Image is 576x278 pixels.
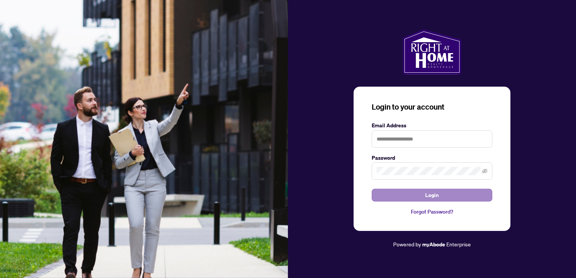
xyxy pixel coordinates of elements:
img: ma-logo [403,29,461,75]
span: Enterprise [446,241,471,247]
span: eye-invisible [482,168,487,174]
h3: Login to your account [372,102,492,112]
a: myAbode [422,240,445,249]
span: Login [425,189,439,201]
a: Forgot Password? [372,208,492,216]
label: Password [372,154,492,162]
button: Login [372,189,492,202]
span: Powered by [393,241,421,247]
label: Email Address [372,121,492,130]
